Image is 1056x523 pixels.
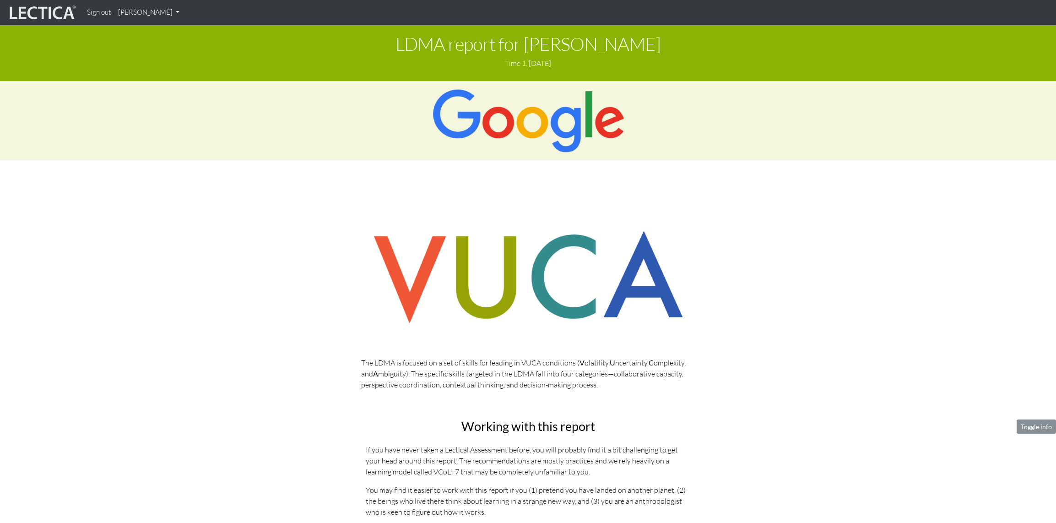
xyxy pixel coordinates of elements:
strong: V [579,358,585,367]
p: Time 1, [DATE] [7,58,1049,69]
p: The LDMA is focused on a set of skills for leading in VUCA conditions ( olatility, ncertainty, om... [361,357,695,390]
button: Toggle info [1017,419,1056,434]
a: Sign out [83,4,114,22]
img: Google Logo [431,88,624,153]
img: lecticalive [7,4,76,22]
h1: LDMA report for [PERSON_NAME] [7,34,1049,54]
h2: Working with this report [366,419,691,433]
a: [PERSON_NAME] [114,4,183,22]
strong: C [649,358,654,367]
p: You may find it easier to work with this report if you (1) pretend you have landed on another pla... [366,485,691,518]
p: If you have never taken a Lectical Assessment before, you will probably find it a bit challenging... [366,444,691,477]
img: vuca skills [361,219,695,336]
strong: A [373,369,378,378]
strong: U [610,358,615,367]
